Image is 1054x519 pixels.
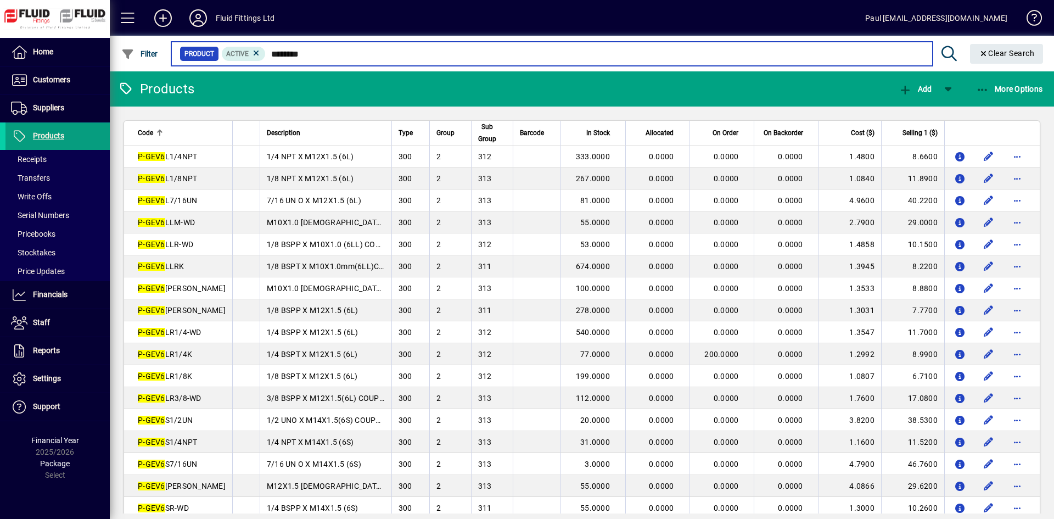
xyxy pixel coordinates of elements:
button: Edit [980,433,997,451]
a: Write Offs [5,187,110,206]
span: 0.0000 [778,196,803,205]
td: 7.7700 [881,299,944,321]
span: LLR-WD [138,240,193,249]
span: 313 [478,416,492,425]
button: More options [1008,236,1026,253]
em: P-GEV6 [138,328,165,337]
mat-chip: Activation Status: Active [222,47,266,61]
a: Financials [5,281,110,309]
span: 2 [436,372,441,381]
div: Sub Group [478,121,506,145]
span: LLRK [138,262,184,271]
a: Suppliers [5,94,110,122]
span: 0.0000 [778,284,803,293]
button: Edit [980,455,997,473]
button: Edit [980,323,997,341]
span: 0.0000 [714,438,739,447]
span: 0.0000 [778,218,803,227]
button: Edit [980,148,997,165]
div: Code [138,127,226,139]
td: 8.2200 [881,255,944,277]
span: 278.0000 [576,306,610,315]
button: More options [1008,148,1026,165]
span: LR3/8-WD [138,394,201,403]
button: More options [1008,477,1026,495]
span: 0.0000 [778,350,803,359]
a: Receipts [5,150,110,169]
button: Edit [980,302,997,319]
span: [PERSON_NAME] [138,482,226,490]
span: 55.0000 [580,482,610,490]
span: Allocated [646,127,674,139]
span: 112.0000 [576,394,610,403]
span: 1/2 UNO X M14X1.5(6S) COUPLING [267,416,394,425]
td: 1.0807 [818,365,881,387]
div: In Stock [568,127,620,139]
em: P-GEV6 [138,482,165,490]
td: 17.0800 [881,387,944,409]
td: 38.5300 [881,409,944,431]
div: Paul [EMAIL_ADDRESS][DOMAIN_NAME] [865,9,1007,27]
td: 40.2200 [881,189,944,211]
span: Suppliers [33,103,64,112]
span: 0.0000 [778,262,803,271]
td: 10.2600 [881,497,944,519]
span: Type [399,127,413,139]
span: [PERSON_NAME] [138,306,226,315]
span: Reports [33,346,60,355]
span: 7/16 UN O X M12X1.5 (6L) [267,196,361,205]
button: More options [1008,323,1026,341]
span: 300 [399,306,412,315]
em: P-GEV6 [138,196,165,205]
span: 0.0000 [778,460,803,468]
td: 3.8200 [818,409,881,431]
div: Description [267,127,385,139]
span: 0.0000 [714,394,739,403]
span: S7/16UN [138,460,197,468]
span: 312 [478,350,492,359]
button: More options [1008,280,1026,297]
span: 300 [399,350,412,359]
span: Write Offs [11,192,52,201]
td: 29.0000 [881,211,944,233]
a: Reports [5,337,110,365]
span: 2 [436,350,441,359]
span: 674.0000 [576,262,610,271]
span: 2 [436,438,441,447]
button: Edit [980,192,997,209]
span: Sub Group [478,121,496,145]
button: More options [1008,389,1026,407]
button: More options [1008,499,1026,517]
span: Stocktakes [11,248,55,257]
span: 0.0000 [649,262,674,271]
button: Edit [980,214,997,231]
a: Knowledge Base [1018,2,1040,38]
span: 81.0000 [580,196,610,205]
span: 311 [478,262,492,271]
td: 1.3547 [818,321,881,343]
span: 1/8 BSPT X M10X1.0mm(6LL)COUPLING [267,262,413,271]
span: 300 [399,460,412,468]
td: 8.8800 [881,277,944,299]
em: P-GEV6 [138,350,165,359]
a: Price Updates [5,262,110,281]
span: 2 [436,460,441,468]
span: LR1/4K [138,350,192,359]
span: 2 [436,262,441,271]
td: 11.5200 [881,431,944,453]
span: 1/8 BSPT X M12X1.5 (6L) [267,372,358,381]
span: 0.0000 [649,328,674,337]
span: Selling 1 ($) [902,127,938,139]
td: 6.7100 [881,365,944,387]
a: Customers [5,66,110,94]
span: Receipts [11,155,47,164]
span: 0.0000 [714,174,739,183]
span: [PERSON_NAME] [138,284,226,293]
span: 0.0000 [714,152,739,161]
span: 55.0000 [580,218,610,227]
span: 1/8 NPT X M12X1.5 (6L) [267,174,354,183]
em: P-GEV6 [138,152,165,161]
button: Add [145,8,181,28]
span: L1/4NPT [138,152,197,161]
a: Home [5,38,110,66]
